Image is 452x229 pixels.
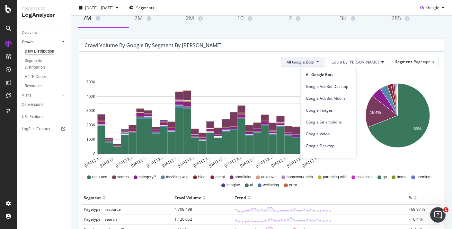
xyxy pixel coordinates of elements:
div: Crawl Volume [174,192,201,203]
span: Pagetype [414,59,430,64]
span: Pagetype = resource [84,207,121,212]
span: Google Video [306,131,351,137]
a: Logfiles Explorer [22,126,66,132]
div: 2M [134,14,175,22]
text: 400K [86,94,95,99]
button: Count By [PERSON_NAME] [326,57,389,67]
div: Visits [22,92,31,99]
button: Google [418,3,447,13]
text: 500K [86,80,95,84]
span: All Google Bots [287,59,314,65]
a: Conversions [22,101,66,108]
span: collection [357,174,373,180]
button: [DATE] - [DATE] [76,3,121,13]
div: Analytics [22,5,66,12]
text: 200K [86,123,95,127]
span: wellbeing [263,182,279,188]
div: HTTP Codes [25,73,47,80]
span: [DATE] - [DATE] [85,5,113,10]
span: ai [250,182,253,188]
span: 4,708,498 [174,207,192,212]
span: search [117,174,129,180]
span: go [383,174,387,180]
div: Segment [84,192,101,203]
span: resource [92,174,107,180]
span: 1,120,062 [174,216,192,222]
svg: A chart. [358,72,438,168]
span: Google AdsBot Mobile [306,96,351,101]
a: Visits [22,92,60,99]
a: Crawls [22,39,60,46]
a: Segments Distribution [25,57,66,71]
text: 16.4% [370,110,381,115]
div: Resources [25,83,42,89]
div: Logfiles Explorer [22,126,50,132]
span: Segments [136,5,154,10]
button: All Google Bots [281,57,324,67]
span: Google AdSense Mobile [306,155,351,161]
span: premium [416,174,431,180]
a: Daily Distribution [25,48,66,55]
span: Count By Day [332,59,379,65]
div: Crawls [22,39,33,46]
text: 300K [86,109,95,113]
span: 1 [443,207,448,212]
span: All Google Bots [306,72,351,78]
div: Trend [235,192,246,203]
a: URL Explorer [22,114,66,120]
span: unknown [261,174,277,180]
span: Google AdsBot Desktop [306,84,351,89]
button: Segments [127,3,157,13]
span: parenting-wiki [323,174,347,180]
span: +68.97 % [409,207,425,212]
span: error [289,182,297,188]
span: Google [426,5,439,10]
iframe: Intercom live chat [430,207,446,223]
span: Segment [395,59,412,64]
span: teaching-wiki [166,174,188,180]
span: Pagetype = search [84,216,117,222]
div: Segments Distribution [25,57,60,71]
div: LogAnalyzer [22,12,66,19]
div: 2M [186,14,227,22]
svg: A chart. [84,72,344,168]
span: Google Smartphone [306,119,351,125]
span: shortlinks [235,174,251,180]
span: homework-help [287,174,313,180]
div: % [409,192,412,203]
span: home [397,174,406,180]
div: Overview [22,30,37,36]
div: 10 [237,14,278,22]
div: 7 [288,14,330,22]
a: Resources [25,83,66,89]
div: URL Explorer [22,114,44,120]
span: category/* [139,174,156,180]
div: 3K [340,14,381,22]
div: Daily Distribution [25,48,54,55]
span: +16.4 % [409,216,423,222]
span: Google Desktop [306,143,351,149]
a: Overview [22,30,66,36]
div: 285 [391,14,432,22]
span: imagine [226,182,240,188]
div: 7M [83,14,124,22]
div: Conversions [22,101,43,108]
text: 100K [86,137,95,142]
span: blog [198,174,206,180]
span: event [216,174,225,180]
text: 0 [93,152,95,156]
text: 69% [414,127,421,131]
span: Google Images [306,107,351,113]
div: Crawl Volume by google by Segment by [PERSON_NAME] [84,42,222,48]
a: HTTP Codes [25,73,66,80]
